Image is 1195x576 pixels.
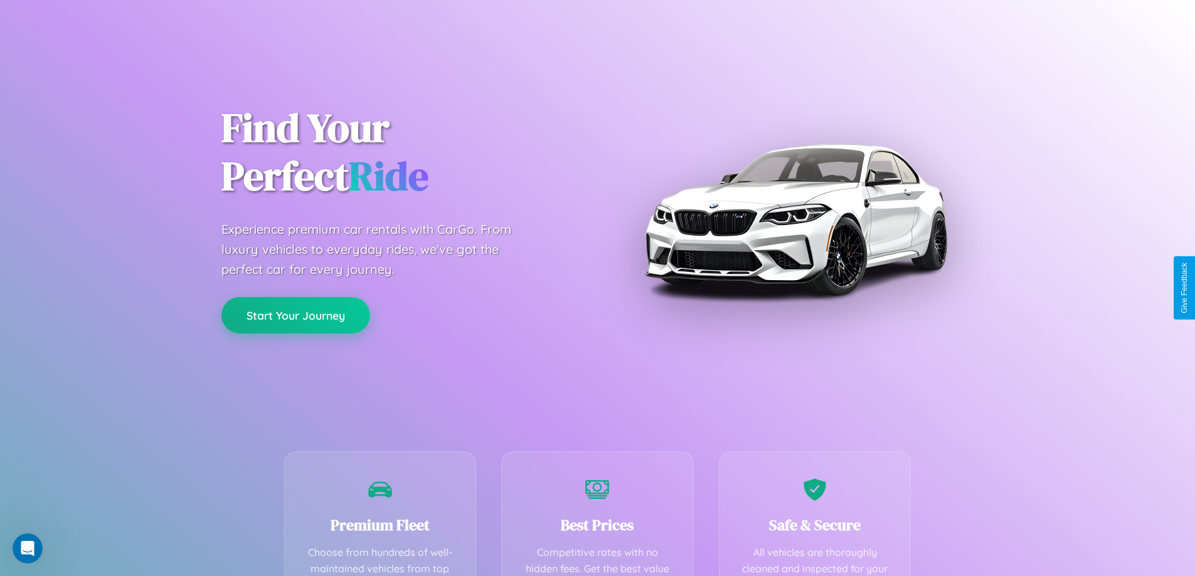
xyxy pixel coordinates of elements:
img: Premium BMW car rental vehicle [639,63,952,376]
h1: Find Your Perfect [221,104,579,201]
button: Start Your Journey [221,297,370,333]
div: Give Feedback [1180,263,1189,313]
span: Ride [349,149,428,203]
h3: Premium Fleet [304,515,457,535]
iframe: Intercom live chat [13,533,43,563]
p: Experience premium car rentals with CarGo. From luxury vehicles to everyday rides, we've got the ... [221,219,535,280]
h3: Best Prices [521,515,674,535]
h3: Safe & Secure [738,515,892,535]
